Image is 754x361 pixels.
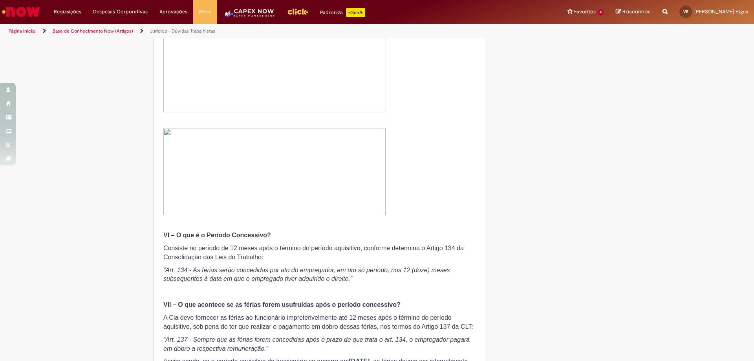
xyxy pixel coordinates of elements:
div: Padroniza [320,8,365,17]
strong: VII – O que acontece se as férias forem usufruídas após o período concessivo? [163,301,401,308]
span: VE [683,9,688,14]
img: sys_attachment.do [163,128,386,215]
span: Consiste no período de 12 meses após o término do período aquisitivo, conforme determina o Artigo... [163,245,464,260]
em: “Art. 137 - Sempre que as férias forem concedidas após o prazo de que trata o art. 134, o emprega... [163,336,470,352]
img: CapexLogo5.png [223,8,275,24]
span: Requisições [54,8,81,16]
span: Despesas Corporativas [93,8,148,16]
p: +GenAi [346,8,365,17]
a: Base de Conhecimento Now (Artigos) [53,28,133,34]
a: Rascunhos [616,8,651,16]
span: 4 [597,9,604,16]
span: A Cia deve fornecer as férias ao funcionário impreterivelmente até 12 meses após o término do per... [163,314,473,330]
img: click_logo_yellow_360x200.png [287,5,308,17]
a: Página inicial [9,28,36,34]
strong: VI – O que é o Período Concessivo? [163,232,271,238]
em: “Art. 134 - As férias serão concedidas por ato do empregador, em um só período, nos 12 (doze) mes... [163,267,450,282]
ul: Trilhas de página [6,24,497,38]
span: [PERSON_NAME] Etges [694,8,748,15]
span: Aprovações [159,8,187,16]
span: More [199,8,211,16]
span: Favoritos [574,8,596,16]
img: sys_attachment.do [163,21,386,112]
a: Jurídico - Dúvidas Trabalhistas [150,28,215,34]
img: ServiceNow [1,4,41,20]
span: Rascunhos [622,8,651,15]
